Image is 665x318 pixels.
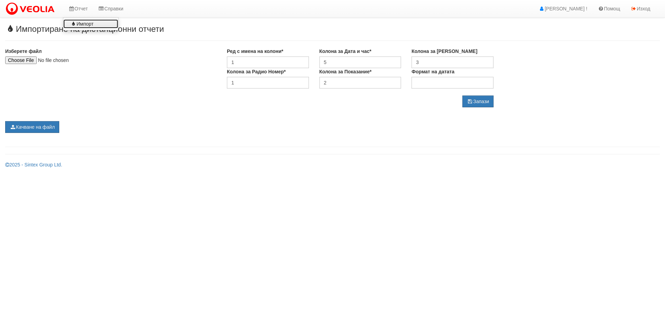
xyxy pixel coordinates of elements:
[411,68,454,75] label: Формат на датата
[319,68,372,75] label: Колона за Показание*
[411,77,494,89] input: Запишете формата с латински букви
[319,48,372,55] label: Колона за Дата и час*
[462,96,494,107] button: Запази
[5,48,42,55] label: Изберете файл
[5,25,660,34] h3: Импортиране на дистанционни отчети
[5,2,58,16] img: VeoliaLogo.png
[227,68,286,75] label: Колона за Радио Номер*
[227,48,283,55] label: Ред с имена на колони*
[5,121,59,133] button: Качване на файл
[63,19,118,28] a: Импорт
[5,162,62,167] a: 2025 - Sintex Group Ltd.
[411,48,477,55] label: Колона за [PERSON_NAME]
